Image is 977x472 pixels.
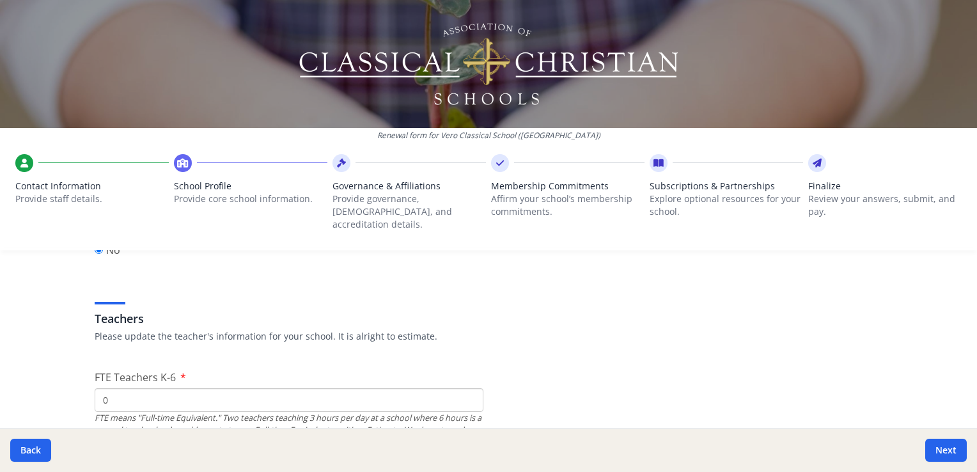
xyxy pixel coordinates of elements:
[95,370,176,384] span: FTE Teachers K-6
[491,193,645,218] p: Affirm your school’s membership commitments.
[332,193,486,231] p: Provide governance, [DEMOGRAPHIC_DATA], and accreditation details.
[808,180,962,193] span: Finalize
[95,330,882,343] p: Please update the teacher's information for your school. It is alright to estimate.
[808,193,962,218] p: Review your answers, submit, and pay.
[95,310,882,327] h3: Teachers
[925,439,967,462] button: Next
[650,193,803,218] p: Explore optional resources for your school.
[491,180,645,193] span: Membership Commitments
[297,19,680,109] img: Logo
[15,193,169,205] p: Provide staff details.
[10,439,51,462] button: Back
[174,180,327,193] span: School Profile
[650,180,803,193] span: Subscriptions & Partnerships
[332,180,486,193] span: Governance & Affiliations
[174,193,327,205] p: Provide core school information.
[15,180,169,193] span: Contact Information
[95,412,483,449] div: FTE means "Full-time Equivalent." Two teachers teaching 3 hours per day at a school where 6 hours...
